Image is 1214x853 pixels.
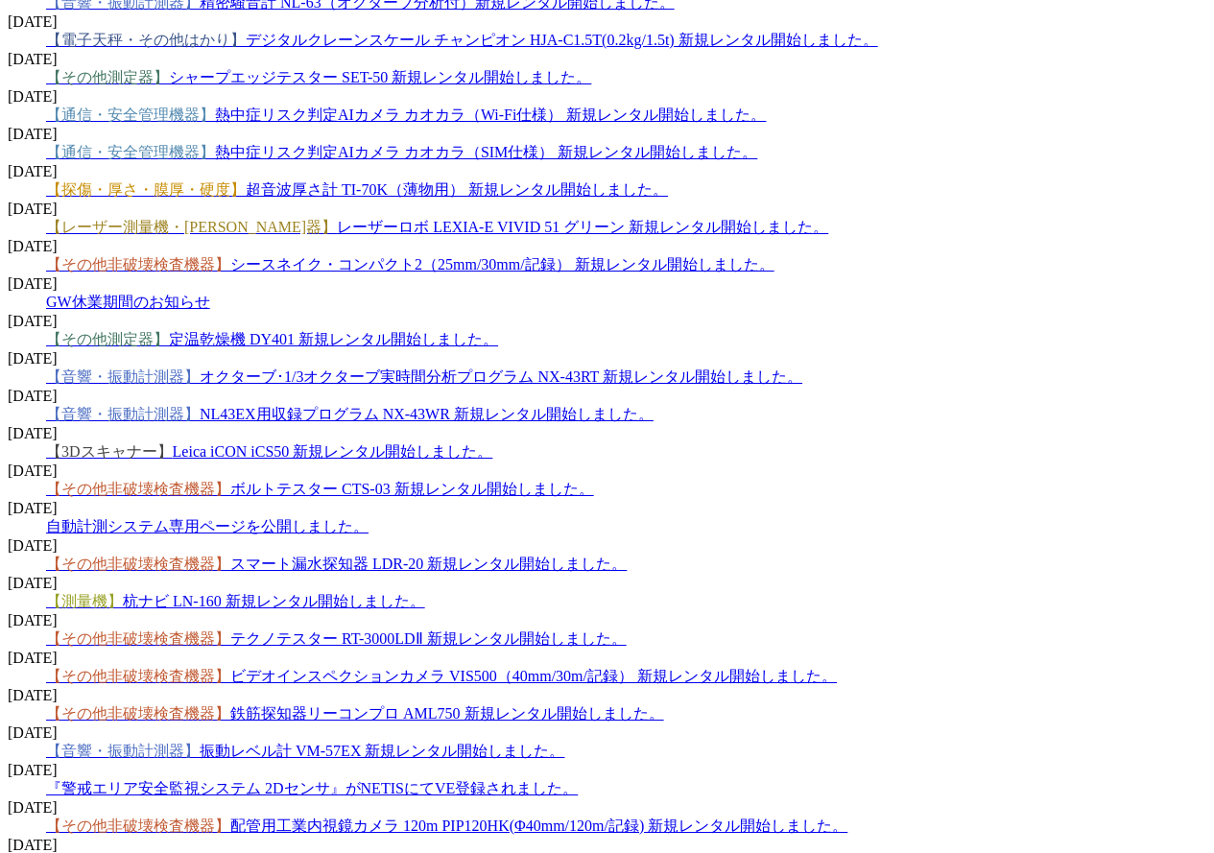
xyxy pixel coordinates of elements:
[46,780,578,796] a: 『警戒エリア安全監視システム 2Dセンサ』がNETISにてVE登録されました。
[46,219,828,235] a: 【レーザー測量機・[PERSON_NAME]器】レーザーロボ LEXIA-E VIVID 51 グリーン 新規レンタル開始しました。
[46,32,878,48] a: 【電子天秤・その他はかり】デジタルクレーンスケール チャンピオン HJA-C1.5T(0.2kg/1.5t) 新規レンタル開始しました。
[46,705,230,722] span: 【その他非破壊検査機器】
[46,743,564,759] a: 【音響・振動計測器】振動レベル計 VM-57EX 新規レンタル開始しました。
[8,313,1206,330] dt: [DATE]
[46,256,774,272] a: 【その他非破壊検査機器】シースネイク・コンパクト2（25mm/30mm/記録） 新規レンタル開始しました。
[46,705,664,722] a: 【その他非破壊検査機器】鉄筋探知器リーコンプロ AML750 新規レンタル開始しました。
[46,668,230,684] span: 【その他非破壊検査機器】
[46,556,230,572] span: 【その他非破壊検査機器】
[46,256,230,272] span: 【その他非破壊検査機器】
[8,238,1206,255] dt: [DATE]
[8,799,1206,817] dt: [DATE]
[46,593,123,609] span: 【測量機】
[46,593,425,609] a: 【測量機】杭ナビ LN-160 新規レンタル開始しました。
[8,163,1206,180] dt: [DATE]
[46,630,627,647] a: 【その他非破壊検査機器】テクノテスター RT-3000LDⅡ 新規レンタル開始しました。
[46,817,847,834] a: 【その他非破壊検査機器】配管用工業内視鏡カメラ 120m PIP120HK(Φ40mm/120m/記録) 新規レンタル開始しました。
[8,575,1206,592] dt: [DATE]
[8,537,1206,555] dt: [DATE]
[8,201,1206,218] dt: [DATE]
[8,388,1206,405] dt: [DATE]
[8,500,1206,517] dt: [DATE]
[8,350,1206,367] dt: [DATE]
[8,13,1206,31] dt: [DATE]
[46,144,757,160] a: 【通信・安全管理機器】熱中症リスク判定AIカメラ カオカラ（SIM仕様） 新規レンタル開始しました。
[8,724,1206,742] dt: [DATE]
[46,518,369,534] a: 自動計測システム専用ページを公開しました。
[8,462,1206,480] dt: [DATE]
[46,443,173,460] span: 【3Dスキャナー】
[46,817,230,834] span: 【その他非破壊検査機器】
[46,181,668,198] a: 【探傷・厚さ・膜厚・硬度】超音波厚さ計 TI-70K（薄物用） 新規レンタル開始しました。
[46,368,802,385] a: 【音響・振動計測器】オクターブ･1/3オクターブ実時間分析プログラム NX-43RT 新規レンタル開始しました。
[8,687,1206,704] dt: [DATE]
[8,612,1206,629] dt: [DATE]
[46,743,200,759] span: 【音響・振動計測器】
[46,481,230,497] span: 【その他非破壊検査機器】
[46,32,246,48] span: 【電子天秤・その他はかり】
[46,294,210,310] a: GW休業期間のお知らせ
[8,126,1206,143] dt: [DATE]
[46,331,498,347] a: 【その他測定器】定温乾燥機 DY401 新規レンタル開始しました。
[46,443,492,460] a: 【3Dスキャナー】Leica iCON iCS50 新規レンタル開始しました。
[46,107,766,123] a: 【通信・安全管理機器】熱中症リスク判定AIカメラ カオカラ（Wi-Fi仕様） 新規レンタル開始しました。
[46,630,230,647] span: 【その他非破壊検査機器】
[46,181,246,198] span: 【探傷・厚さ・膜厚・硬度】
[46,144,215,160] span: 【通信・安全管理機器】
[46,556,627,572] a: 【その他非破壊検査機器】スマート漏水探知器 LDR-20 新規レンタル開始しました。
[46,406,654,422] a: 【音響・振動計測器】NL43EX用収録プログラム NX-43WR 新規レンタル開始しました。
[8,275,1206,293] dt: [DATE]
[46,331,169,347] span: 【その他測定器】
[46,107,215,123] span: 【通信・安全管理機器】
[46,69,169,85] span: 【その他測定器】
[8,51,1206,68] dt: [DATE]
[8,425,1206,442] dt: [DATE]
[46,481,594,497] a: 【その他非破壊検査機器】ボルトテスター CTS-03 新規レンタル開始しました。
[8,762,1206,779] dt: [DATE]
[46,668,837,684] a: 【その他非破壊検査機器】ビデオインスペクションカメラ VIS500（40mm/30m/記録） 新規レンタル開始しました。
[46,69,591,85] a: 【その他測定器】シャープエッジテスター SET-50 新規レンタル開始しました。
[46,406,200,422] span: 【音響・振動計測器】
[8,650,1206,667] dt: [DATE]
[8,88,1206,106] dt: [DATE]
[46,368,200,385] span: 【音響・振動計測器】
[46,219,337,235] span: 【レーザー測量機・[PERSON_NAME]器】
